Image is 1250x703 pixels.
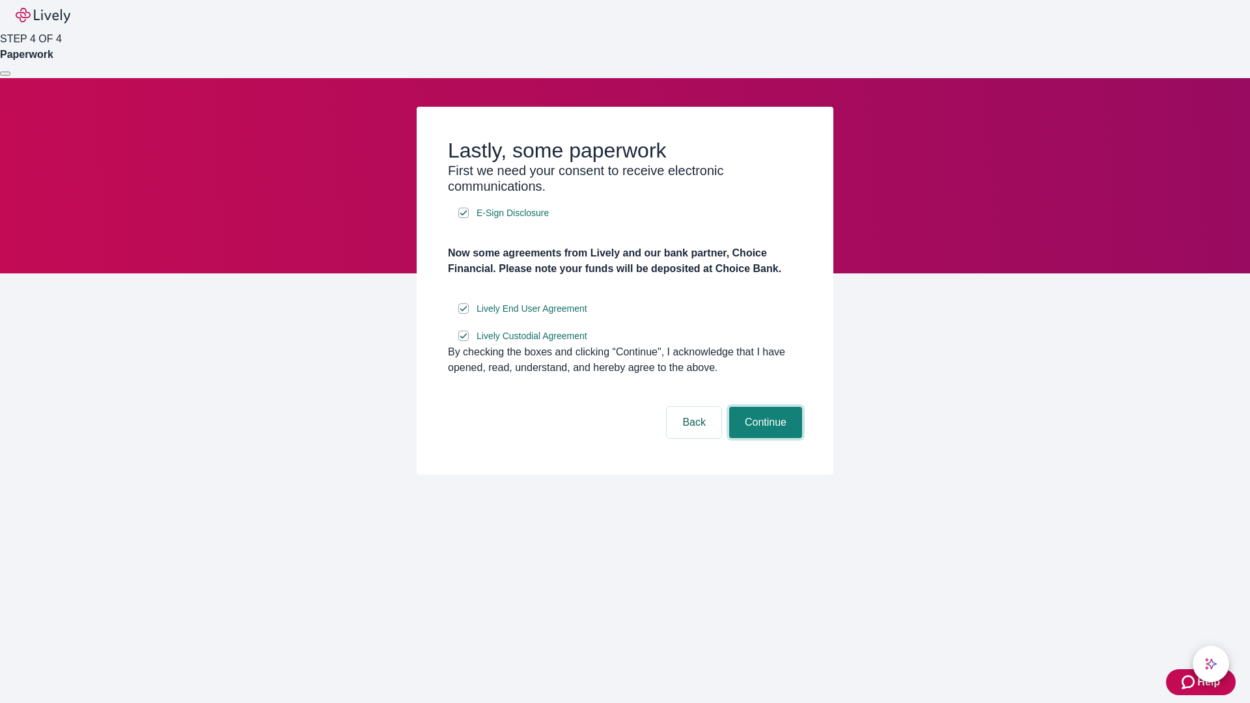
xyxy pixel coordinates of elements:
[16,8,70,23] img: Lively
[1193,646,1229,682] button: chat
[477,302,587,316] span: Lively End User Agreement
[729,407,802,438] button: Continue
[474,328,590,344] a: e-sign disclosure document
[448,245,802,277] h4: Now some agreements from Lively and our bank partner, Choice Financial. Please note your funds wi...
[474,205,551,221] a: e-sign disclosure document
[477,206,549,220] span: E-Sign Disclosure
[448,138,802,163] h2: Lastly, some paperwork
[667,407,721,438] button: Back
[1166,669,1236,695] button: Zendesk support iconHelp
[1204,657,1217,670] svg: Lively AI Assistant
[1182,674,1197,690] svg: Zendesk support icon
[448,163,802,194] h3: First we need your consent to receive electronic communications.
[448,344,802,376] div: By checking the boxes and clicking “Continue", I acknowledge that I have opened, read, understand...
[474,301,590,317] a: e-sign disclosure document
[1197,674,1220,690] span: Help
[477,329,587,343] span: Lively Custodial Agreement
